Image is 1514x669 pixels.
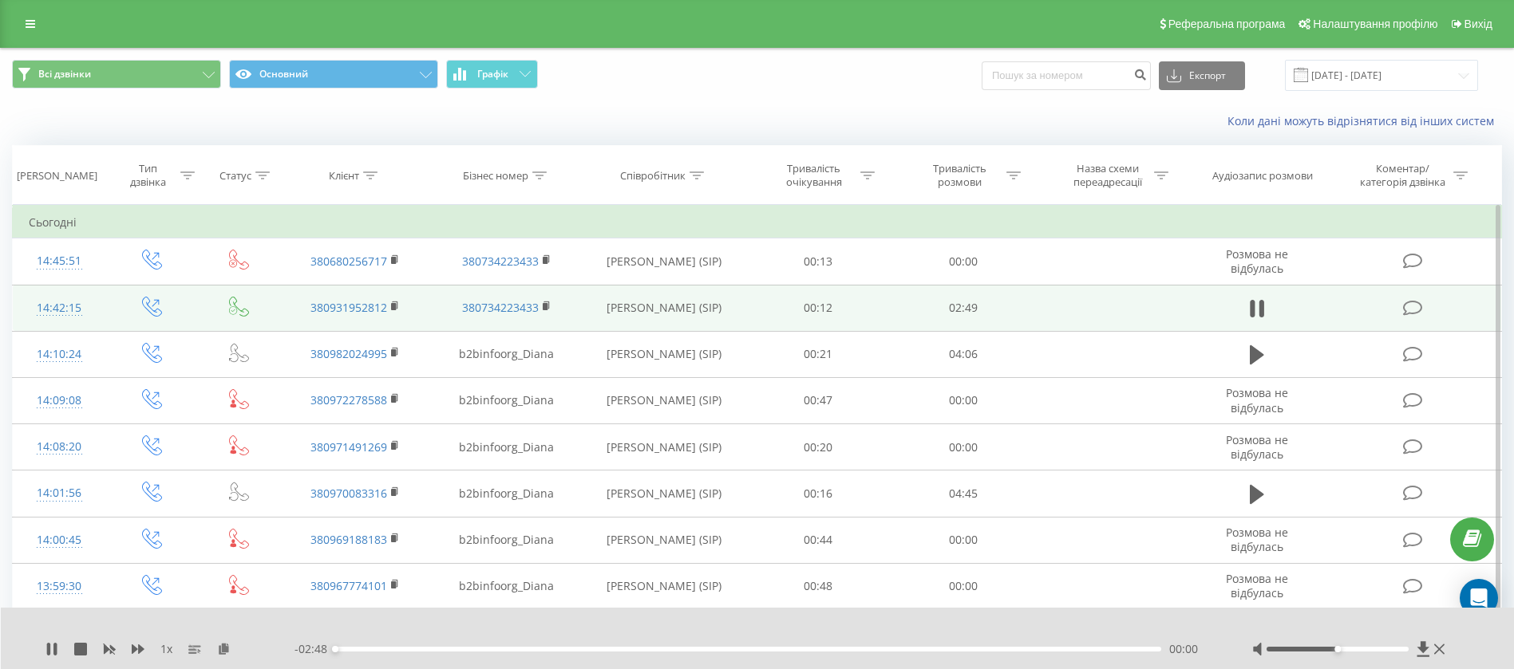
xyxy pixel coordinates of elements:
[1226,571,1288,600] span: Розмова не відбулась
[1356,162,1449,189] div: Коментар/категорія дзвінка
[431,424,582,470] td: b2binfoorg_Diana
[1227,113,1502,128] a: Коли дані можуть відрізнятися вiд інших систем
[310,486,387,501] a: 380970083316
[891,563,1036,609] td: 00:00
[29,571,89,602] div: 13:59:30
[462,300,539,315] a: 380734223433
[745,563,891,609] td: 00:48
[583,377,745,423] td: [PERSON_NAME] (SIP)
[1465,18,1492,30] span: Вихід
[310,392,387,407] a: 380972278588
[229,60,438,89] button: Основний
[891,470,1036,517] td: 04:45
[917,162,1002,189] div: Тривалість розмови
[310,254,387,269] a: 380680256717
[891,238,1036,285] td: 00:00
[310,532,387,547] a: 380969188183
[583,517,745,563] td: [PERSON_NAME] (SIP)
[294,641,335,657] span: - 02:48
[17,169,97,183] div: [PERSON_NAME]
[1159,61,1245,90] button: Експорт
[463,169,528,183] div: Бізнес номер
[462,254,539,269] a: 380734223433
[29,385,89,416] div: 14:09:08
[1313,18,1437,30] span: Налаштування профілю
[745,470,891,517] td: 00:16
[1226,385,1288,415] span: Розмова не відбулась
[745,285,891,331] td: 00:12
[745,424,891,470] td: 00:20
[1460,579,1498,617] div: Open Intercom Messenger
[745,377,891,423] td: 00:47
[1226,246,1288,276] span: Розмова не відбулась
[38,68,91,81] span: Всі дзвінки
[310,578,387,593] a: 380967774101
[620,169,686,183] div: Співробітник
[310,346,387,361] a: 380982024995
[12,60,221,89] button: Всі дзвінки
[891,377,1036,423] td: 00:00
[583,424,745,470] td: [PERSON_NAME] (SIP)
[1334,646,1341,652] div: Accessibility label
[891,517,1036,563] td: 00:00
[583,238,745,285] td: [PERSON_NAME] (SIP)
[160,641,172,657] span: 1 x
[1169,641,1198,657] span: 00:00
[583,470,745,517] td: [PERSON_NAME] (SIP)
[310,439,387,455] a: 380971491269
[29,431,89,462] div: 14:08:20
[329,169,359,183] div: Клієнт
[219,169,251,183] div: Статус
[771,162,856,189] div: Тривалість очікування
[583,563,745,609] td: [PERSON_NAME] (SIP)
[745,238,891,285] td: 00:13
[891,424,1036,470] td: 00:00
[431,517,582,563] td: b2binfoorg_Diana
[477,69,508,80] span: Графік
[29,246,89,277] div: 14:45:51
[745,331,891,377] td: 00:21
[13,207,1502,238] td: Сьогодні
[982,61,1151,90] input: Пошук за номером
[29,525,89,556] div: 14:00:45
[310,300,387,315] a: 380931952812
[1065,162,1150,189] div: Назва схеми переадресації
[431,470,582,517] td: b2binfoorg_Diana
[891,331,1036,377] td: 04:06
[583,285,745,331] td: [PERSON_NAME] (SIP)
[1212,169,1313,183] div: Аудіозапис розмови
[1226,432,1288,462] span: Розмова не відбулась
[446,60,538,89] button: Графік
[1226,525,1288,554] span: Розмова не відбулась
[1168,18,1286,30] span: Реферальна програма
[891,285,1036,331] td: 02:49
[29,293,89,324] div: 14:42:15
[431,377,582,423] td: b2binfoorg_Diana
[29,478,89,509] div: 14:01:56
[583,331,745,377] td: [PERSON_NAME] (SIP)
[431,563,582,609] td: b2binfoorg_Diana
[120,162,176,189] div: Тип дзвінка
[745,517,891,563] td: 00:44
[332,646,338,652] div: Accessibility label
[431,331,582,377] td: b2binfoorg_Diana
[29,339,89,370] div: 14:10:24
